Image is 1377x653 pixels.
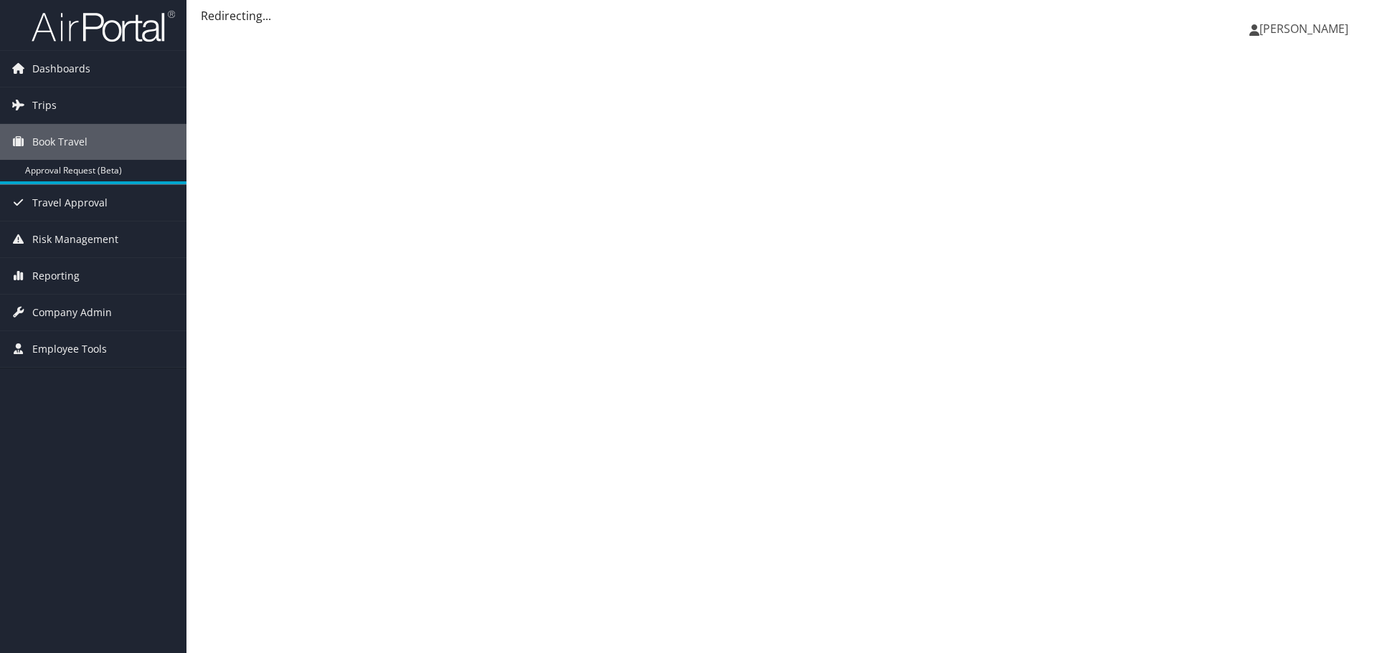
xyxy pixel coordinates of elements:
a: [PERSON_NAME] [1249,7,1363,50]
img: airportal-logo.png [32,9,175,43]
span: Travel Approval [32,185,108,221]
div: Redirecting... [201,7,1363,24]
span: Trips [32,87,57,123]
span: Book Travel [32,124,87,160]
span: Employee Tools [32,331,107,367]
span: Dashboards [32,51,90,87]
span: Reporting [32,258,80,294]
span: [PERSON_NAME] [1259,21,1348,37]
span: Risk Management [32,221,118,257]
span: Company Admin [32,295,112,330]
